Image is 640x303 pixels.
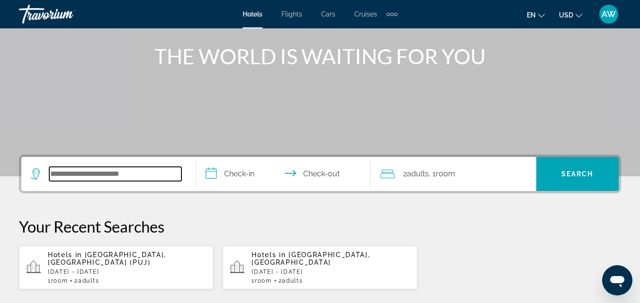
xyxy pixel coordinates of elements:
button: Select check in and out date [196,157,371,191]
button: Hotels in [GEOGRAPHIC_DATA], [GEOGRAPHIC_DATA][DATE] - [DATE]1Room2Adults [223,245,417,290]
button: Search [536,157,619,191]
span: en [527,11,536,19]
p: [DATE] - [DATE] [48,268,206,275]
a: Travorium [19,2,114,26]
span: , 1 [429,167,455,181]
button: Travelers: 2 adults, 0 children [371,157,536,191]
button: Change language [527,8,545,22]
span: 2 [74,277,99,284]
p: Your Recent Searches [19,217,621,236]
span: 2 [403,167,429,181]
span: 1 [48,277,68,284]
button: Extra navigation items [387,7,397,22]
p: [DATE] - [DATE] [252,268,409,275]
button: Hotels in [GEOGRAPHIC_DATA], [GEOGRAPHIC_DATA] (PUJ)[DATE] - [DATE]1Room2Adults [19,245,213,290]
span: Room [255,277,272,284]
span: Hotels in [252,251,286,259]
div: Search widget [21,157,619,191]
span: Room [51,277,68,284]
span: USD [559,11,573,19]
span: Room [436,169,455,178]
button: User Menu [596,4,621,24]
a: Flights [281,10,302,18]
button: Change currency [559,8,582,22]
span: Hotels in [48,251,82,259]
span: Adults [407,169,429,178]
span: Search [561,170,594,178]
span: Adults [282,277,303,284]
span: [GEOGRAPHIC_DATA], [GEOGRAPHIC_DATA] (PUJ) [48,251,166,266]
h1: THE WORLD IS WAITING FOR YOU [143,44,498,69]
span: 2 [279,277,303,284]
iframe: Button to launch messaging window [602,265,632,295]
span: [GEOGRAPHIC_DATA], [GEOGRAPHIC_DATA] [252,251,370,266]
a: Cars [321,10,335,18]
span: AW [602,9,616,19]
span: 1 [252,277,271,284]
a: Cruises [354,10,377,18]
span: Adults [78,277,99,284]
input: Search hotel destination [49,167,181,181]
a: Hotels [243,10,262,18]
